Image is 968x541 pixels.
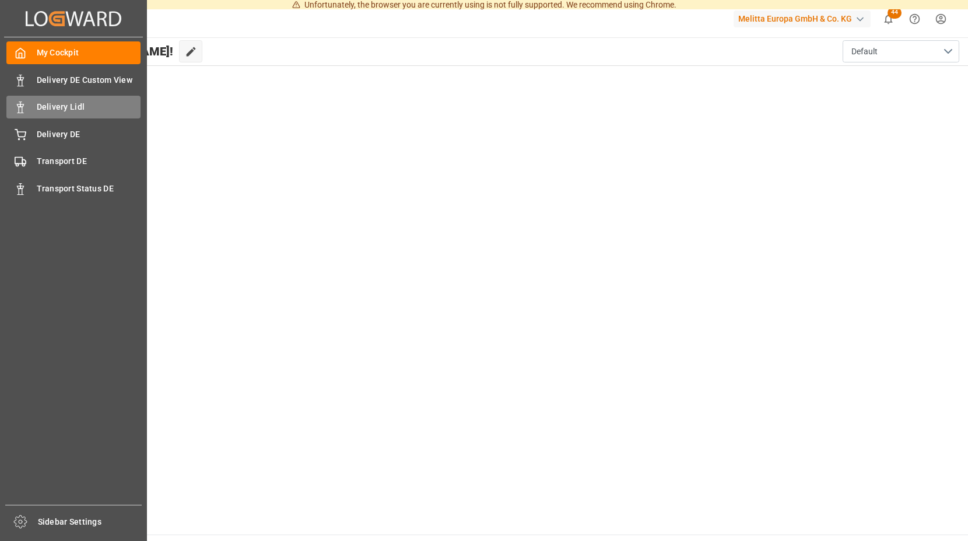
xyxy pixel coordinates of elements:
[851,46,878,58] span: Default
[734,11,871,27] div: Melitta Europa GmbH & Co. KG
[37,155,141,167] span: Transport DE
[6,150,141,173] a: Transport DE
[6,177,141,200] a: Transport Status DE
[6,68,141,91] a: Delivery DE Custom View
[875,6,902,32] button: show 44 new notifications
[37,47,141,59] span: My Cockpit
[37,101,141,113] span: Delivery Lidl
[38,516,142,528] span: Sidebar Settings
[734,8,875,30] button: Melitta Europa GmbH & Co. KG
[37,74,141,86] span: Delivery DE Custom View
[37,183,141,195] span: Transport Status DE
[6,123,141,145] a: Delivery DE
[902,6,928,32] button: Help Center
[6,96,141,118] a: Delivery Lidl
[843,40,959,62] button: open menu
[6,41,141,64] a: My Cockpit
[888,7,902,19] span: 44
[37,128,141,141] span: Delivery DE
